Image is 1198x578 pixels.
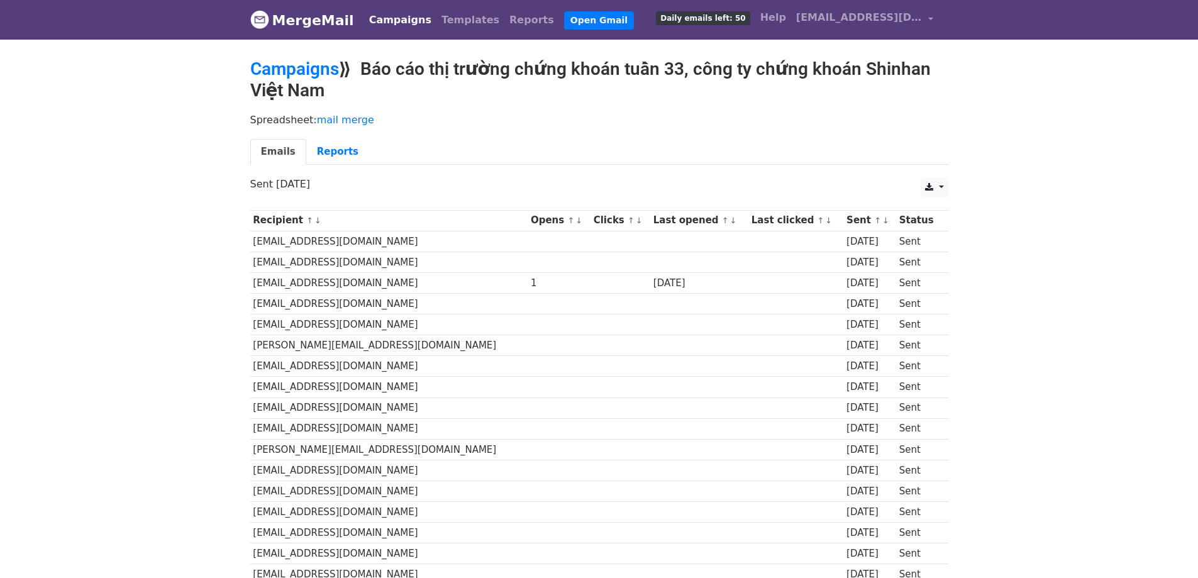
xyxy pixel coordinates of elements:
a: ↑ [306,216,313,225]
div: [DATE] [846,443,893,457]
a: ↓ [730,216,737,225]
a: ↑ [628,216,635,225]
a: Reports [504,8,559,33]
a: Reports [306,139,369,165]
a: [EMAIL_ADDRESS][DOMAIN_NAME] [791,5,938,35]
td: [EMAIL_ADDRESS][DOMAIN_NAME] [250,356,528,377]
th: Status [896,210,941,231]
td: [EMAIL_ADDRESS][DOMAIN_NAME] [250,418,528,439]
th: Last clicked [748,210,843,231]
div: [DATE] [846,526,893,540]
div: [DATE] [846,338,893,353]
a: Campaigns [364,8,436,33]
a: ↓ [575,216,582,225]
td: [EMAIL_ADDRESS][DOMAIN_NAME] [250,377,528,397]
td: [EMAIL_ADDRESS][DOMAIN_NAME] [250,314,528,335]
td: Sent [896,272,941,293]
a: ↓ [636,216,643,225]
td: [PERSON_NAME][EMAIL_ADDRESS][DOMAIN_NAME] [250,335,528,356]
div: [DATE] [846,547,893,561]
h2: ⟫ Báo cáo thị trường chứng khoán tuần 33, công ty chứng khoán Shinhan Việt Nam [250,58,948,101]
td: [EMAIL_ADDRESS][DOMAIN_NAME] [250,481,528,501]
div: [DATE] [846,359,893,374]
a: Templates [436,8,504,33]
td: [EMAIL_ADDRESS][DOMAIN_NAME] [250,543,528,564]
a: Emails [250,139,306,165]
p: Spreadsheet: [250,113,948,126]
a: Daily emails left: 50 [651,5,755,30]
div: [DATE] [846,484,893,499]
a: mail merge [317,114,374,126]
td: [EMAIL_ADDRESS][DOMAIN_NAME] [250,294,528,314]
th: Recipient [250,210,528,231]
td: [EMAIL_ADDRESS][DOMAIN_NAME] [250,231,528,252]
td: Sent [896,543,941,564]
a: ↑ [818,216,824,225]
th: Sent [843,210,896,231]
a: ↑ [722,216,729,225]
th: Clicks [591,210,650,231]
td: Sent [896,397,941,418]
div: 1 [531,276,587,291]
a: ↑ [874,216,881,225]
div: [DATE] [846,276,893,291]
p: Sent [DATE] [250,177,948,191]
td: Sent [896,335,941,356]
div: [DATE] [846,464,893,478]
div: [DATE] [846,380,893,394]
div: [DATE] [846,318,893,332]
div: [DATE] [846,235,893,249]
div: [DATE] [846,255,893,270]
td: [EMAIL_ADDRESS][DOMAIN_NAME] [250,252,528,272]
td: Sent [896,231,941,252]
a: Open Gmail [564,11,634,30]
td: Sent [896,439,941,460]
td: Sent [896,502,941,523]
td: Sent [896,252,941,272]
td: Sent [896,356,941,377]
td: Sent [896,460,941,481]
div: [DATE] [846,505,893,520]
td: [EMAIL_ADDRESS][DOMAIN_NAME] [250,272,528,293]
a: ↓ [882,216,889,225]
td: Sent [896,481,941,501]
td: Sent [896,418,941,439]
td: [EMAIL_ADDRESS][DOMAIN_NAME] [250,460,528,481]
td: Sent [896,294,941,314]
td: Sent [896,314,941,335]
a: ↑ [567,216,574,225]
span: Daily emails left: 50 [656,11,750,25]
div: [DATE] [846,401,893,415]
a: MergeMail [250,7,354,33]
div: [DATE] [846,297,893,311]
span: [EMAIL_ADDRESS][DOMAIN_NAME] [796,10,922,25]
div: [DATE] [653,276,745,291]
div: [DATE] [846,421,893,436]
td: Sent [896,523,941,543]
a: Help [755,5,791,30]
a: ↓ [314,216,321,225]
td: [EMAIL_ADDRESS][DOMAIN_NAME] [250,502,528,523]
td: Sent [896,377,941,397]
a: Campaigns [250,58,339,79]
td: [EMAIL_ADDRESS][DOMAIN_NAME] [250,523,528,543]
img: MergeMail logo [250,10,269,29]
td: [EMAIL_ADDRESS][DOMAIN_NAME] [250,397,528,418]
td: [PERSON_NAME][EMAIL_ADDRESS][DOMAIN_NAME] [250,439,528,460]
a: ↓ [825,216,832,225]
th: Last opened [650,210,748,231]
th: Opens [528,210,591,231]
